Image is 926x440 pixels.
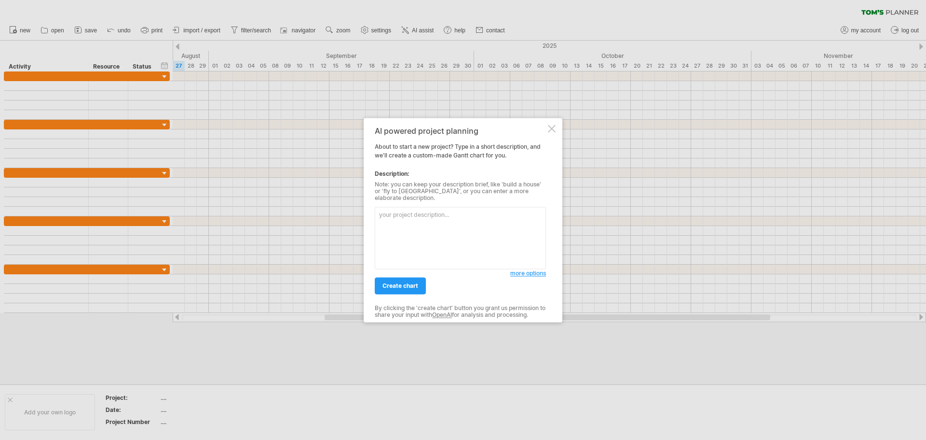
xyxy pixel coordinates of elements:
[382,282,418,289] span: create chart
[432,312,452,319] a: OpenAI
[375,170,546,178] div: Description:
[375,277,426,294] a: create chart
[510,270,546,277] span: more options
[375,127,546,135] div: AI powered project planning
[375,305,546,319] div: By clicking the 'create chart' button you grant us permission to share your input with for analys...
[510,269,546,278] a: more options
[375,181,546,202] div: Note: you can keep your description brief, like 'build a house' or 'fly to [GEOGRAPHIC_DATA]', or...
[375,127,546,313] div: About to start a new project? Type in a short description, and we'll create a custom-made Gantt c...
